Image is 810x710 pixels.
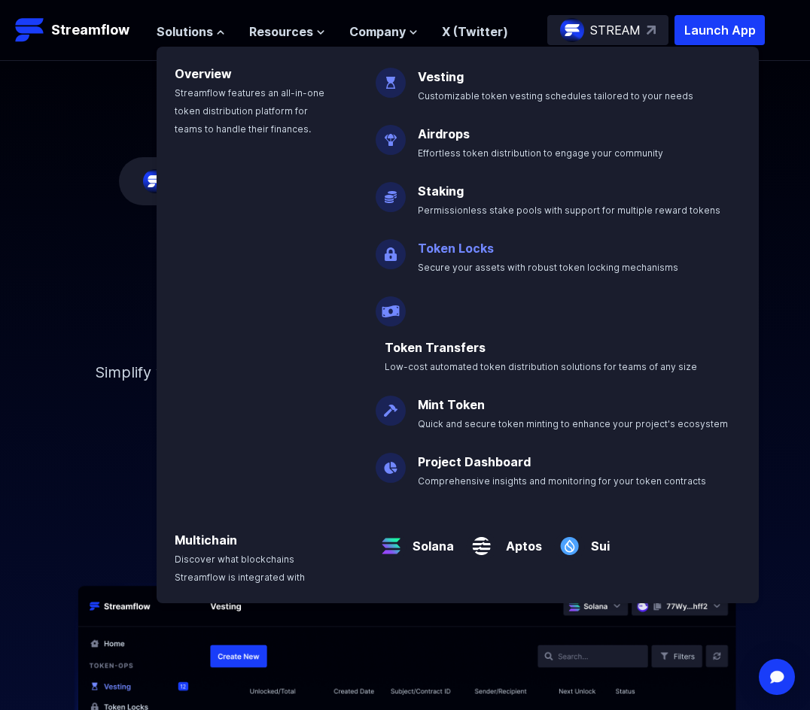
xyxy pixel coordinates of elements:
[385,361,697,372] span: Low-cost automated token distribution solutions for teams of any size
[418,397,485,412] a: Mint Token
[376,284,406,326] img: Payroll
[418,147,663,159] span: Effortless token distribution to engage your community
[418,90,693,102] span: Customizable token vesting schedules tailored to your needs
[442,24,508,39] a: X (Twitter)
[585,525,610,555] a: Sui
[157,23,225,41] button: Solutions
[175,532,237,548] a: Multichain
[497,525,542,555] a: Aptos
[349,23,418,41] button: Company
[143,169,167,193] img: streamflow-logo-circle.png
[759,659,795,695] div: Open Intercom Messenger
[249,23,313,41] span: Resources
[66,241,744,338] h1: Token management infrastructure
[560,18,584,42] img: streamflow-logo-circle.png
[418,205,720,216] span: Permissionless stake pools with support for multiple reward tokens
[349,23,406,41] span: Company
[249,23,325,41] button: Resources
[175,554,305,583] span: Discover what blockchains Streamflow is integrated with
[15,15,45,45] img: Streamflow Logo
[418,262,678,273] span: Secure your assets with robust token locking mechanisms
[376,170,406,212] img: Staking
[647,26,656,35] img: top-right-arrow.svg
[175,66,232,81] a: Overview
[418,126,470,141] a: Airdrops
[157,23,213,41] span: Solutions
[376,227,406,269] img: Token Locks
[376,384,406,426] img: Mint Token
[418,69,464,84] a: Vesting
[51,20,129,41] p: Streamflow
[418,184,464,199] a: Staking
[466,519,497,561] img: Aptos
[590,21,641,39] p: STREAM
[554,519,585,561] img: Sui
[385,340,486,355] a: Token Transfers
[376,113,406,155] img: Airdrops
[376,56,406,98] img: Vesting
[376,519,407,561] img: Solana
[418,418,728,429] span: Quick and secure token minting to enhance your project's ecosystem
[674,15,765,45] button: Launch App
[418,454,531,469] a: Project Dashboard
[15,15,142,45] a: Streamflow
[547,15,668,45] a: STREAM
[81,338,729,428] p: Simplify your token distribution with Streamflow's Application and SDK, offering access to custom...
[407,525,454,555] a: Solana
[175,87,324,135] span: Streamflow features an all-in-one token distribution platform for teams to handle their finances.
[376,441,406,483] img: Project Dashboard
[418,241,494,256] a: Token Locks
[418,475,706,487] span: Comprehensive insights and monitoring for your token contracts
